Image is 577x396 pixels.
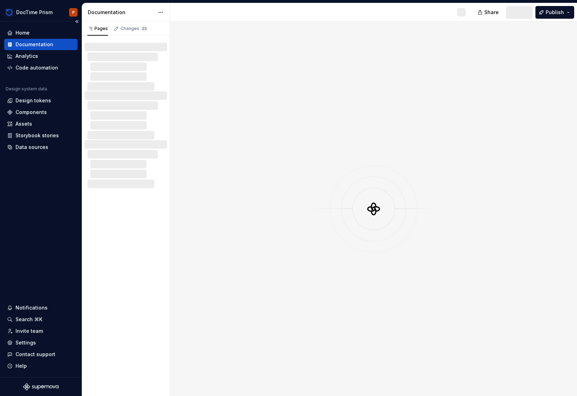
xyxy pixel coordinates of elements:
[16,120,32,127] div: Assets
[16,304,48,311] div: Notifications
[1,5,80,20] button: DocTime PrismP
[16,41,53,48] div: Documentation
[4,325,78,337] a: Invite team
[121,26,148,31] div: Changes
[16,316,42,323] div: Search ⌘K
[16,362,27,370] div: Help
[16,328,43,335] div: Invite team
[16,29,30,36] div: Home
[141,26,148,31] span: 23
[4,39,78,50] a: Documentation
[16,144,48,151] div: Data sources
[6,86,47,92] div: Design system data
[4,142,78,153] a: Data sources
[16,339,36,346] div: Settings
[4,130,78,141] a: Storybook stories
[4,314,78,325] button: Search ⌘K
[4,337,78,348] a: Settings
[16,9,53,16] div: DocTime Prism
[4,360,78,372] button: Help
[4,118,78,130] a: Assets
[4,107,78,118] a: Components
[16,351,55,358] div: Contact support
[4,349,78,360] button: Contact support
[16,53,38,60] div: Analytics
[23,383,59,390] svg: Supernova Logo
[4,95,78,106] a: Design tokens
[16,109,47,116] div: Components
[88,9,154,16] div: Documentation
[535,6,574,19] button: Publish
[4,302,78,313] button: Notifications
[16,64,58,71] div: Code automation
[5,8,13,17] img: 90418a54-4231-473e-b32d-b3dd03b28af1.png
[72,17,82,26] button: Collapse sidebar
[474,6,503,19] button: Share
[484,9,499,16] span: Share
[4,62,78,73] a: Code automation
[546,9,564,16] span: Publish
[87,26,108,31] div: Pages
[72,10,75,15] div: P
[16,132,59,139] div: Storybook stories
[16,97,51,104] div: Design tokens
[4,50,78,62] a: Analytics
[4,27,78,38] a: Home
